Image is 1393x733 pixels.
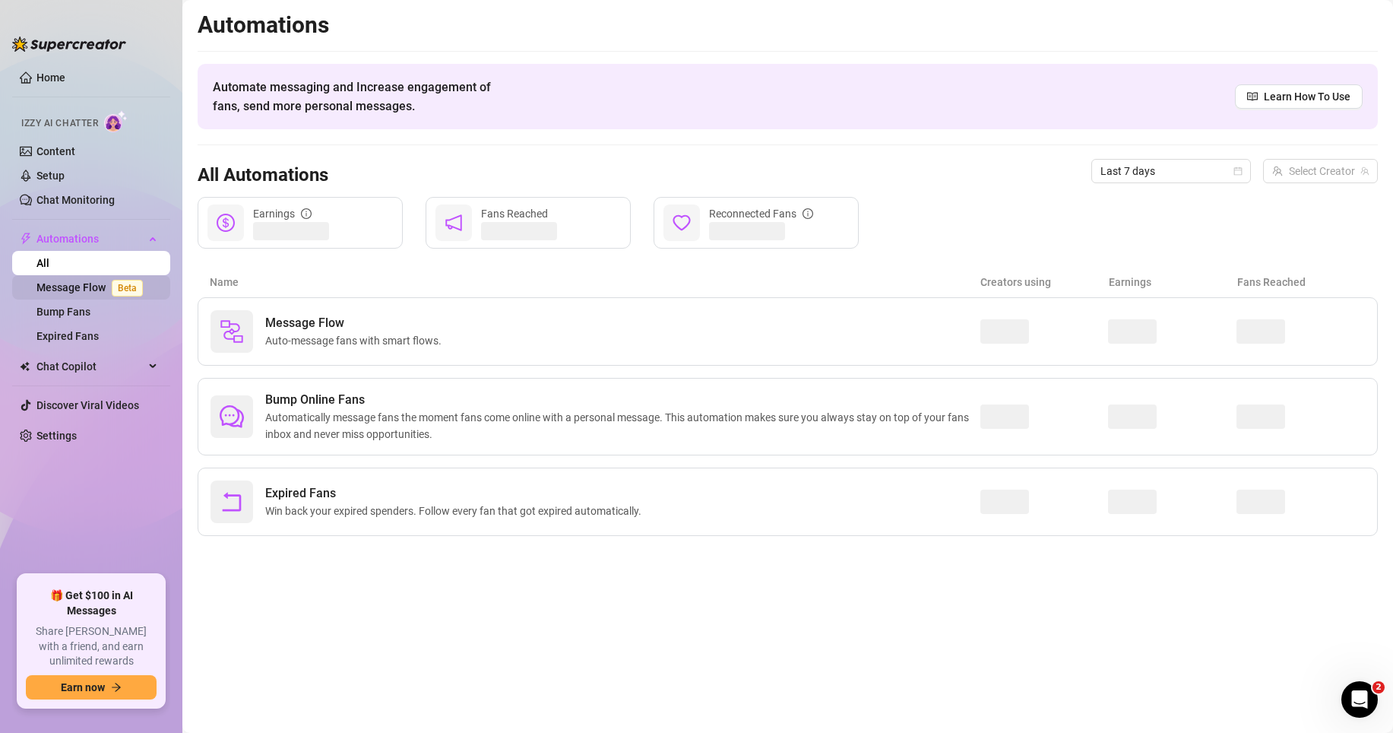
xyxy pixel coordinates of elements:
span: Automate messaging and Increase engagement of fans, send more personal messages. [213,78,505,116]
span: 2 [1372,681,1385,693]
a: Expired Fans [36,330,99,342]
a: Content [36,145,75,157]
div: Reconnected Fans [709,205,813,222]
img: svg%3e [220,319,244,344]
span: Expired Fans [265,484,647,503]
article: Fans Reached [1237,274,1366,290]
span: Chat Copilot [36,354,144,379]
span: info-circle [803,208,813,219]
a: Discover Viral Videos [36,399,139,411]
button: Earn nowarrow-right [26,675,157,700]
a: Home [36,71,65,84]
a: Learn How To Use [1235,84,1363,109]
span: heart [673,214,691,232]
a: All [36,257,49,269]
span: Automations [36,227,144,251]
span: read [1247,91,1258,102]
span: calendar [1233,167,1243,176]
span: Last 7 days [1100,160,1242,182]
span: Izzy AI Chatter [21,116,98,131]
span: arrow-right [111,682,122,693]
a: Bump Fans [36,306,90,318]
span: Share [PERSON_NAME] with a friend, and earn unlimited rewards [26,624,157,669]
span: Auto-message fans with smart flows. [265,332,448,349]
span: info-circle [301,208,312,219]
span: notification [445,214,463,232]
span: comment [220,405,244,429]
span: Automatically message fans the moment fans come online with a personal message. This automation m... [265,409,980,443]
article: Creators using [980,274,1109,290]
span: rollback [220,490,244,514]
img: AI Chatter [104,110,128,132]
a: Message FlowBeta [36,281,149,294]
img: logo-BBDzfeDw.svg [12,36,126,52]
a: Settings [36,430,77,442]
span: Message Flow [265,314,448,332]
h2: Automations [198,11,1378,40]
span: dollar [217,214,235,232]
div: Earnings [253,205,312,222]
span: Fans Reached [481,208,548,220]
span: team [1360,167,1369,176]
span: Earn now [61,681,105,693]
span: thunderbolt [20,233,32,245]
h3: All Automations [198,163,328,188]
span: Bump Online Fans [265,391,980,409]
span: Learn How To Use [1264,88,1350,105]
article: Name [210,274,980,290]
article: Earnings [1109,274,1237,290]
iframe: Intercom live chat [1341,681,1378,718]
a: Chat Monitoring [36,194,115,206]
span: 🎁 Get $100 in AI Messages [26,589,157,618]
span: Beta [112,280,143,297]
span: Win back your expired spenders. Follow every fan that got expired automatically. [265,503,647,519]
a: Setup [36,170,65,182]
img: Chat Copilot [20,361,30,372]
